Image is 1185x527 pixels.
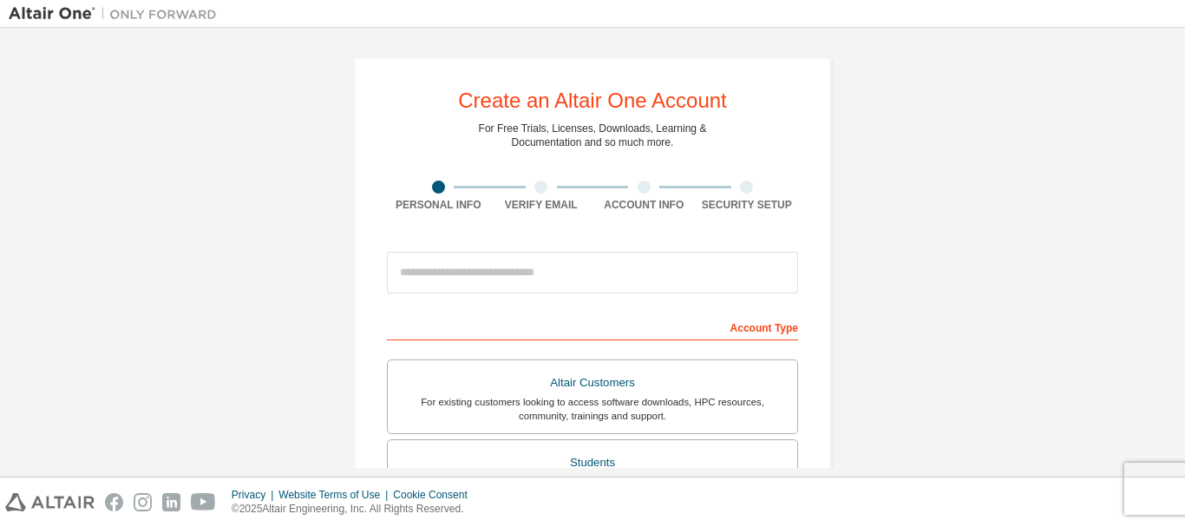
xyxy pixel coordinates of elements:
div: Personal Info [387,198,490,212]
div: For existing customers looking to access software downloads, HPC resources, community, trainings ... [398,395,787,423]
img: youtube.svg [191,493,216,511]
div: Security Setup [696,198,799,212]
img: linkedin.svg [162,493,180,511]
div: Verify Email [490,198,593,212]
div: Students [398,451,787,475]
div: Altair Customers [398,371,787,395]
img: facebook.svg [105,493,123,511]
div: Website Terms of Use [278,488,393,502]
div: Account Type [387,313,798,340]
div: Privacy [232,488,278,502]
img: Altair One [9,5,226,23]
div: Cookie Consent [393,488,477,502]
div: For Free Trials, Licenses, Downloads, Learning & Documentation and so much more. [479,122,707,149]
div: Create an Altair One Account [458,90,727,111]
img: instagram.svg [134,493,152,511]
img: altair_logo.svg [5,493,95,511]
p: © 2025 Altair Engineering, Inc. All Rights Reserved. [232,502,478,517]
div: Account Info [592,198,696,212]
